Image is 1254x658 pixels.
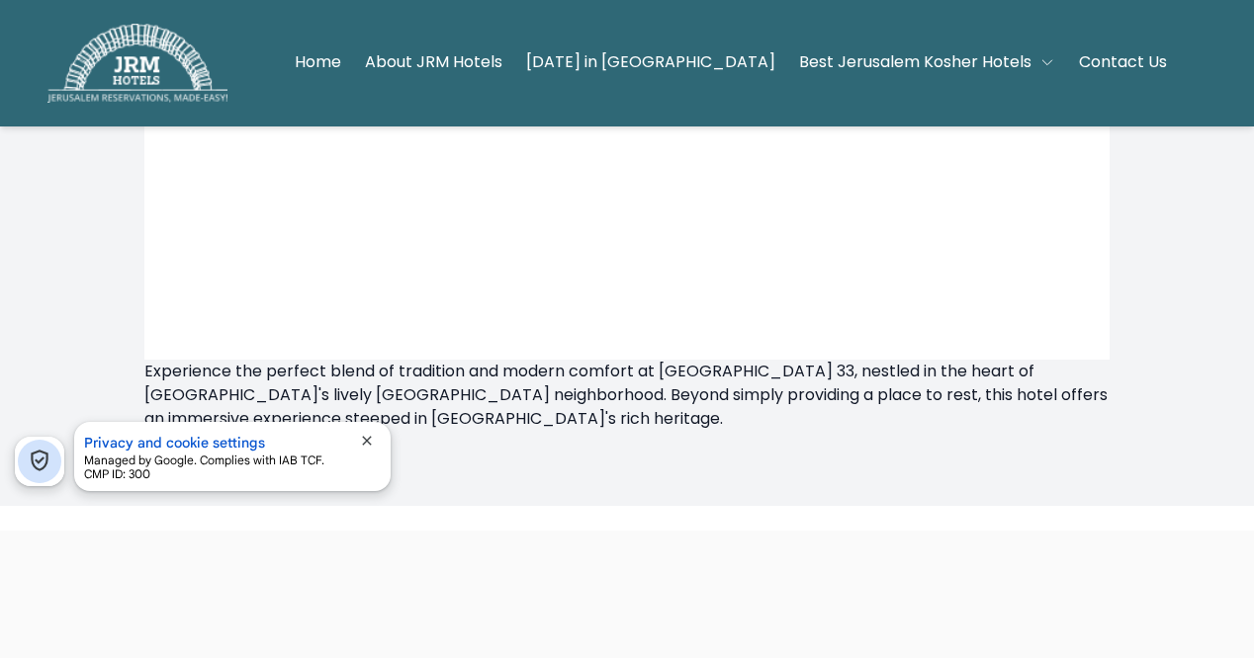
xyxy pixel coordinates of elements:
[47,24,227,103] img: JRM Hotels
[799,44,1055,80] button: Best Jerusalem Kosher Hotels
[144,494,1110,571] h2: Rooms Designed for Comfort and Serenity
[365,44,502,80] a: About JRM Hotels
[144,360,1110,431] p: Experience the perfect blend of tradition and modern comfort at [GEOGRAPHIC_DATA] 33, nestled in ...
[799,50,1031,74] span: Best Jerusalem Kosher Hotels
[526,44,775,80] a: [DATE] in [GEOGRAPHIC_DATA]
[1079,44,1167,80] a: Contact Us
[295,44,341,80] a: Home
[131,531,1124,653] iframe: Advertisement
